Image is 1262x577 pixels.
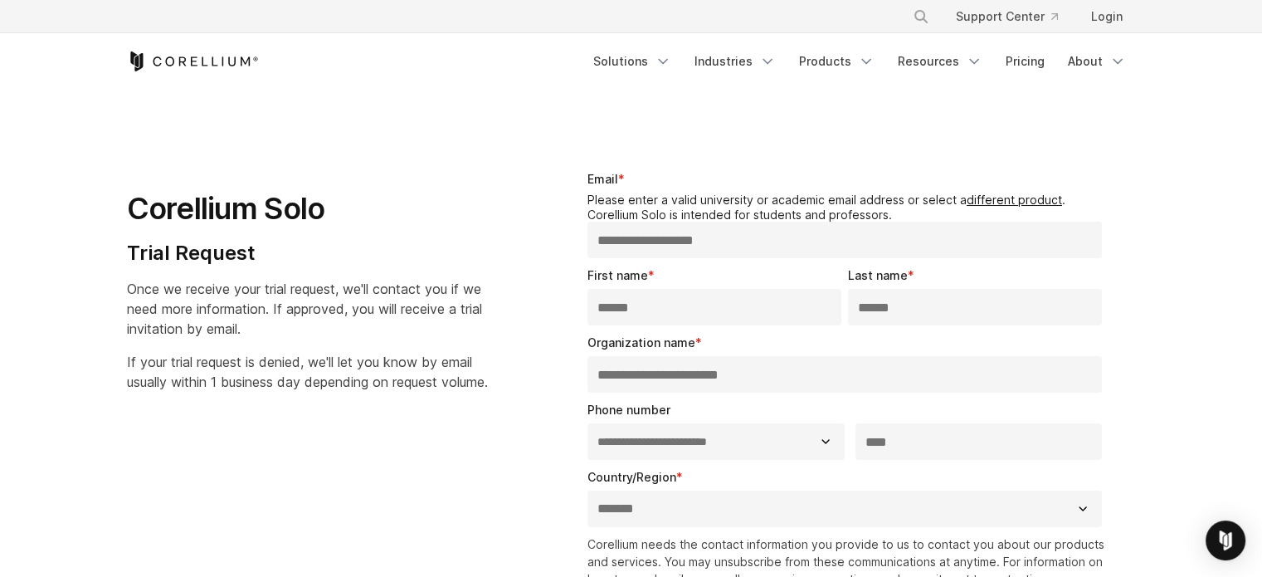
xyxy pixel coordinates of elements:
[789,46,884,76] a: Products
[127,354,488,390] span: If your trial request is denied, we'll let you know by email usually within 1 business day depend...
[906,2,936,32] button: Search
[1078,2,1136,32] a: Login
[587,193,1109,222] legend: Please enter a valid university or academic email address or select a . Corellium Solo is intende...
[583,46,1136,76] div: Navigation Menu
[587,172,618,186] span: Email
[583,46,681,76] a: Solutions
[943,2,1071,32] a: Support Center
[888,46,992,76] a: Resources
[127,190,488,227] h1: Corellium Solo
[587,470,676,484] span: Country/Region
[587,335,695,350] span: Organization name
[685,46,786,76] a: Industries
[893,2,1136,32] div: Navigation Menu
[1206,521,1245,560] div: Open Intercom Messenger
[967,193,1062,207] a: different product
[587,403,670,417] span: Phone number
[848,268,908,282] span: Last name
[127,51,259,71] a: Corellium Home
[1058,46,1136,76] a: About
[127,281,482,337] span: Once we receive your trial request, we'll contact you if we need more information. If approved, y...
[587,268,648,282] span: First name
[127,241,488,266] h4: Trial Request
[996,46,1055,76] a: Pricing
